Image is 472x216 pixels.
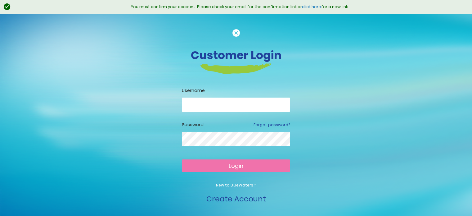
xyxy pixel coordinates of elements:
button: Login [182,159,290,172]
div: You must confirm your account. Please check your email for the confirmation link or for a new link. [14,4,466,10]
span: Login [229,162,243,170]
a: Create Account [206,194,266,204]
p: New to BlueWaters ? [182,182,290,188]
label: Username [182,87,290,94]
h3: Customer Login [64,48,408,62]
img: login-heading-border.png [200,63,272,74]
a: Forgot password? [254,122,290,128]
img: cancel [232,29,240,37]
a: click here [302,4,321,10]
label: Password [182,122,204,128]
